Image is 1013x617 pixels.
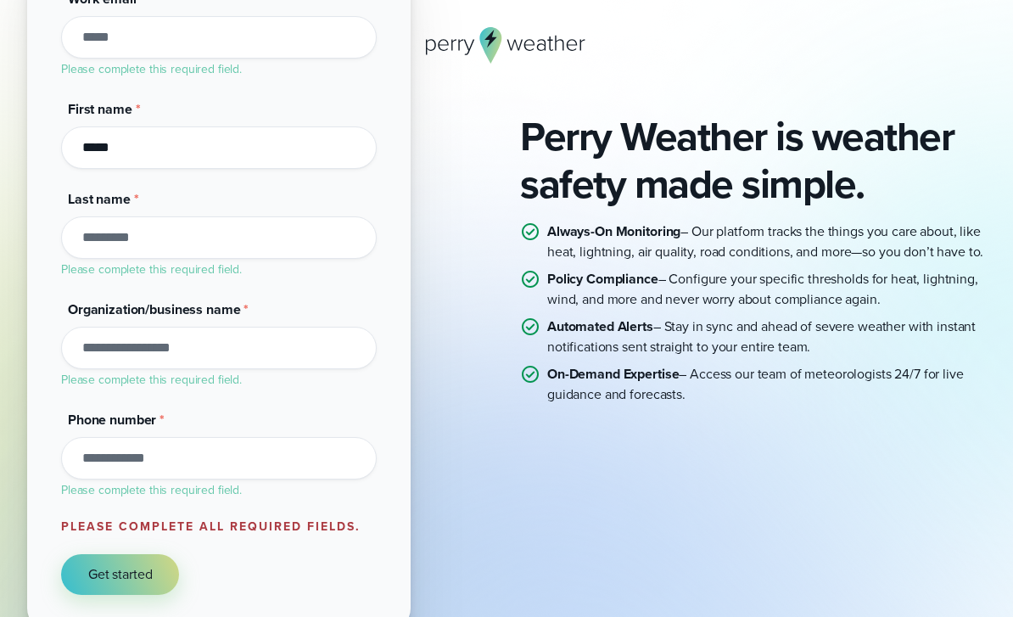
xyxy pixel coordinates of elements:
[547,364,986,405] p: – Access our team of meteorologists 24/7 for live guidance and forecasts.
[547,317,653,336] strong: Automated Alerts
[547,317,986,357] p: – Stay in sync and ahead of severe weather with instant notifications sent straight to your entir...
[68,99,132,119] span: First name
[61,261,242,278] label: Please complete this required field.
[61,554,179,595] button: Get started
[61,518,361,536] label: Please complete all required fields.
[520,113,986,208] h2: Perry Weather is weather safety made simple.
[547,269,986,310] p: – Configure your specific thresholds for heat, lightning, wind, and more and never worry about co...
[68,189,131,209] span: Last name
[547,222,680,241] strong: Always-On Monitoring
[547,269,658,289] strong: Policy Compliance
[68,410,156,429] span: Phone number
[88,564,152,585] span: Get started
[61,481,242,499] label: Please complete this required field.
[547,364,679,384] strong: On-Demand Expertise
[68,300,240,319] span: Organization/business name
[61,60,242,78] label: Please complete this required field.
[61,371,242,389] label: Please complete this required field.
[547,222,986,262] p: – Our platform tracks the things you care about, like heat, lightning, air quality, road conditio...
